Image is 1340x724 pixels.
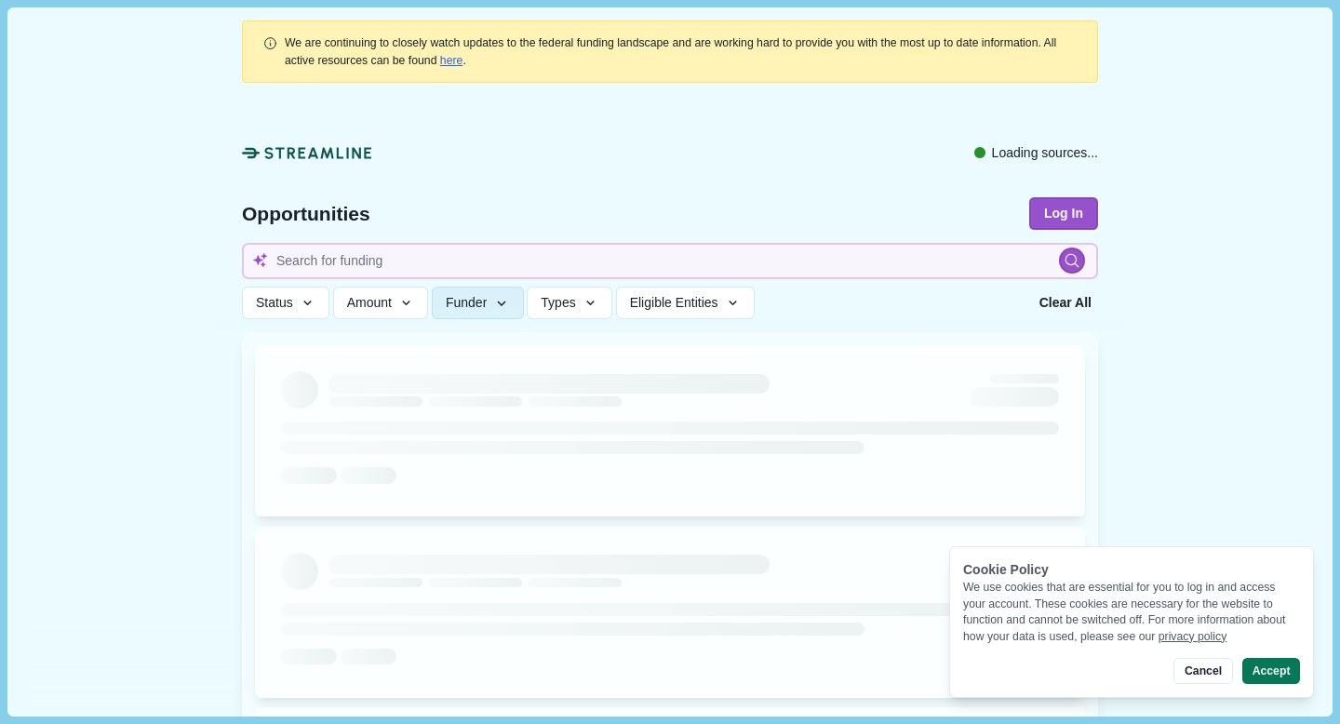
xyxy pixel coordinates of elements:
div: We use cookies that are essential for you to log in and access your account. These cookies are ne... [963,580,1300,645]
span: Types [541,295,575,311]
span: Amount [347,295,392,311]
button: Log In [1029,197,1098,230]
button: Accept [1242,658,1300,684]
button: Types [527,287,612,319]
a: here [440,54,463,67]
button: Clear All [1033,287,1098,319]
span: We are continuing to closely watch updates to the federal funding landscape and are working hard ... [285,36,1056,66]
button: Status [242,287,329,319]
div: . [285,34,1078,69]
span: Funder [446,295,487,311]
span: Loading sources... [992,143,1098,163]
span: Eligible Entities [630,295,718,311]
button: Funder [432,287,524,319]
button: Amount [333,287,429,319]
span: Opportunities [242,204,370,223]
button: Eligible Entities [616,287,755,319]
span: Cookie Policy [963,562,1049,577]
a: privacy policy [1159,630,1227,643]
input: Search for funding [242,243,1098,279]
span: Status [256,295,293,311]
button: Cancel [1173,658,1232,684]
